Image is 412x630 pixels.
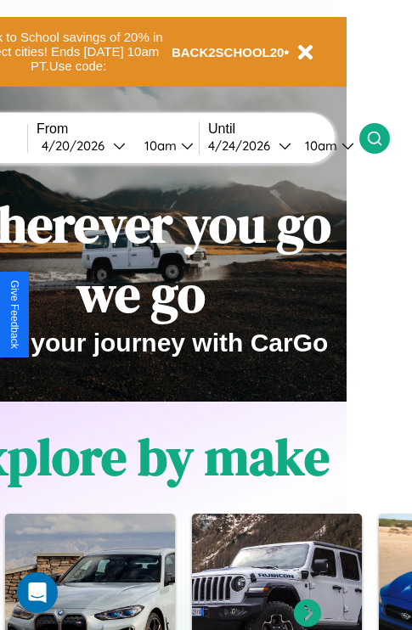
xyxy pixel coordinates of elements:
div: 4 / 20 / 2026 [42,138,113,154]
button: 10am [291,137,359,155]
label: From [37,121,199,137]
div: 10am [296,138,341,154]
div: Give Feedback [8,280,20,349]
div: Open Intercom Messenger [17,572,58,613]
div: 10am [136,138,181,154]
b: BACK2SCHOOL20 [172,45,285,59]
div: 4 / 24 / 2026 [208,138,279,154]
button: 4/20/2026 [37,137,131,155]
label: Until [208,121,359,137]
button: 10am [131,137,199,155]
